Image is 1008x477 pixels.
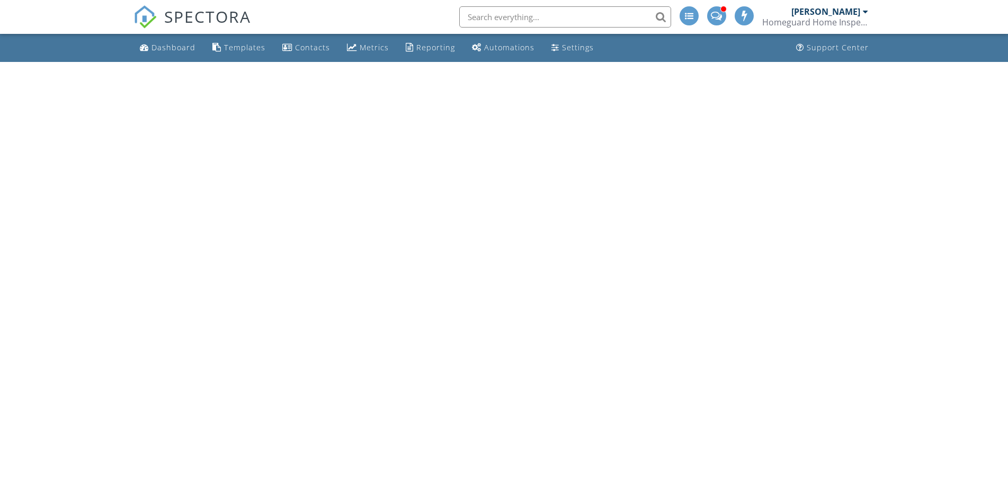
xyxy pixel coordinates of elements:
[416,42,455,52] div: Reporting
[468,38,539,58] a: Automations (Advanced)
[807,42,869,52] div: Support Center
[562,42,594,52] div: Settings
[224,42,265,52] div: Templates
[547,38,598,58] a: Settings
[136,38,200,58] a: Dashboard
[133,5,157,29] img: The Best Home Inspection Software - Spectora
[791,6,860,17] div: [PERSON_NAME]
[484,42,534,52] div: Automations
[762,17,868,28] div: Homeguard Home Inspections LLC
[402,38,459,58] a: Reporting
[133,14,251,37] a: SPECTORA
[459,6,671,28] input: Search everything...
[295,42,330,52] div: Contacts
[343,38,393,58] a: Metrics
[792,38,873,58] a: Support Center
[164,5,251,28] span: SPECTORA
[151,42,195,52] div: Dashboard
[208,38,270,58] a: Templates
[278,38,334,58] a: Contacts
[360,42,389,52] div: Metrics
